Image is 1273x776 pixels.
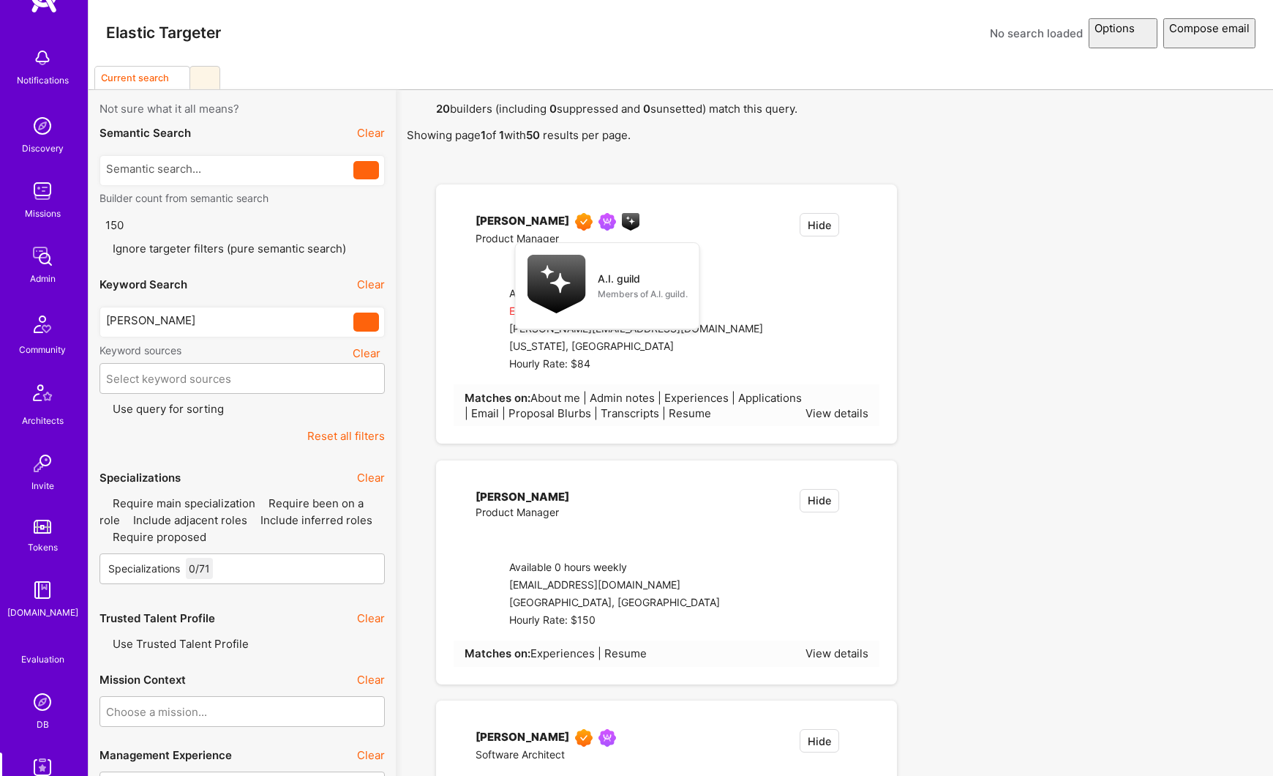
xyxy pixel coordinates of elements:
div: Software Architect [476,747,622,764]
div: Est Availability 34 hours weekly [509,303,763,321]
strong: 0 [549,102,557,116]
i: icon SelectionTeam [37,641,48,652]
div: View details [806,646,868,661]
button: Hide [800,729,839,753]
img: Invite [28,449,57,478]
button: Options [1089,18,1157,48]
img: Exceptional A.Teamer [575,213,593,231]
div: [DOMAIN_NAME] [7,605,78,620]
i: icon linkedIn [476,525,487,536]
div: Evaluation [21,652,64,667]
strong: 1 [481,128,486,142]
div: [PERSON_NAME][EMAIL_ADDRESS][DOMAIN_NAME] [509,321,763,338]
span: Ignore targeter filters (pure semantic search) [113,242,346,255]
div: Tokens [28,540,58,555]
div: Community [19,342,66,357]
div: [PERSON_NAME] [476,489,569,504]
button: Clear [357,277,385,292]
strong: Matches on: [465,646,530,660]
i: icon Info [374,104,385,115]
div: Specializations [108,561,180,576]
div: Management Experience [99,747,232,763]
strong: Matches on: [465,391,530,405]
div: Product Manager [476,231,639,248]
button: Clear [348,343,385,363]
div: Available 0 hours weekly [509,559,720,577]
i: icon Search [361,165,372,176]
strong: 20 [436,102,450,116]
div: Members of A.I. guild. [598,286,688,302]
div: Product Manager [476,504,575,522]
i: icon ArrowDownBlack [1141,23,1152,34]
div: [US_STATE], [GEOGRAPHIC_DATA] [509,338,763,356]
img: Architects [25,378,60,413]
h3: Elastic Targeter [106,23,221,42]
span: Require main specialization [113,496,255,510]
img: teamwork [28,176,57,206]
p: Showing page of with results per page. [407,127,1262,143]
div: Semantic Search [99,125,191,141]
label: Keyword sources [99,343,181,357]
img: bell [28,43,57,72]
span: Experiences | Resume [530,646,647,660]
div: DB [37,717,49,732]
i: icon linkedIn [476,251,487,262]
img: A.I. guild [527,255,586,313]
span: Not sure what it all means? [99,101,239,116]
button: Reset all filters [307,428,385,444]
i: icon EmptyStar [857,729,868,740]
strong: 50 [526,128,540,142]
img: discovery [28,111,57,141]
div: Missions [25,206,61,221]
i: icon Search [361,317,372,328]
div: Notifications [17,72,69,88]
div: Keyword Search [99,277,187,292]
span: Use query for sorting [113,402,224,416]
span: Include adjacent roles [133,513,247,527]
button: Clear [357,611,385,626]
label: Builder count from semantic search [99,191,385,205]
img: Been on Mission [598,213,616,231]
button: Clear [357,747,385,763]
img: Been on Mission [598,729,616,747]
img: A.I. guild [622,213,639,231]
img: admin teamwork [28,242,57,271]
div: Specializations [99,470,181,485]
button: Clear [357,672,385,687]
div: [EMAIL_ADDRESS][DOMAIN_NAME] [509,577,720,594]
div: Admin [30,271,56,286]
span: Use Trusted Talent Profile [113,637,249,651]
i: icon EmptyStar [857,213,868,224]
div: [PERSON_NAME] [476,729,569,747]
i: icon EmptyStar [857,489,868,500]
div: Architects [22,413,64,428]
div: A.I. guild [598,271,640,286]
span: Include inferred roles [260,513,372,527]
i: icon Copy [172,72,184,84]
div: [PERSON_NAME] [106,313,353,328]
div: Discovery [22,141,64,156]
div: Trusted Talent Profile [99,611,215,626]
div: Mission Context [99,672,186,687]
div: 0 / 71 [186,558,213,579]
button: Clear [357,125,385,141]
img: guide book [28,575,57,605]
button: Hide [800,489,839,512]
div: Invite [31,478,54,493]
div: [GEOGRAPHIC_DATA], [GEOGRAPHIC_DATA] [509,594,720,612]
div: Hourly Rate: $84 [509,356,763,373]
button: Hide [800,213,839,236]
span: Require proposed [113,530,206,544]
span: Require been on a role [99,496,364,527]
i: icon Chevron [367,375,375,382]
i: icon Plus [201,74,209,82]
strong: 0 [643,102,650,116]
span: About me | Admin notes | Experiences | Applications | Email | Proposal Blurbs | Transcripts | Resume [465,391,802,420]
div: Choose a mission... [106,704,207,719]
img: Community [25,307,60,342]
div: Select keyword sources [106,370,231,386]
div: Current search [101,72,169,83]
div: Hourly Rate: $150 [509,612,720,630]
i: icon Chevron [367,708,375,715]
img: tokens [34,520,51,534]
